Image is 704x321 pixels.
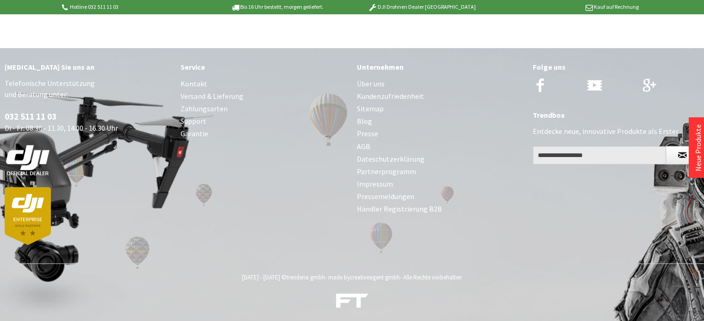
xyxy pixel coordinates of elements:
[181,90,347,103] a: Versand & Lieferung
[349,1,494,12] p: DJI Drohnen Dealer [GEOGRAPHIC_DATA]
[357,103,523,115] a: Sitemap
[357,61,523,73] div: Unternehmen
[533,126,699,137] p: Entdecke neue, innovative Produkte als Erster.
[494,1,639,12] p: Kauf auf Rechnung
[357,203,523,215] a: Händler Registrierung B2B
[181,61,347,73] div: Service
[666,146,699,164] button: Newsletter abonnieren
[336,295,368,311] a: DJI Drohnen, Trends & Gadgets Shop
[357,190,523,203] a: Pressemeldungen
[181,127,347,140] a: Garantie
[357,127,523,140] a: Presse
[5,145,51,176] img: white-dji-schweiz-logo-official_140x140.png
[181,103,347,115] a: Zahlungsarten
[336,293,368,308] img: ft-white-trans-footer.png
[533,109,699,121] div: Trendbox
[357,178,523,190] a: Impressum
[350,273,400,281] a: creativeagent gmbh
[5,61,171,73] div: [MEDICAL_DATA] Sie uns an
[533,61,699,73] div: Folge uns
[60,1,205,12] p: Hotline 032 511 11 03
[357,153,523,165] a: Dateschutzerklärung
[181,78,347,90] a: Kontakt
[357,90,523,103] a: Kundenzufriedenheit
[5,78,171,245] p: Telefonische Unterstützung und Beratung unter: Di - Fr: 08:30 - 11.30, 14.00 - 16.30 Uhr
[181,115,347,127] a: Support
[533,146,666,164] input: Ihre E-Mail Adresse
[5,187,51,245] img: dji-partner-enterprise_goldLoJgYOWPUIEBO.png
[7,273,697,281] div: [DATE] - [DATE] © - made by - Alle Rechte vorbehalten
[5,111,56,122] a: 032 511 11 03
[357,140,523,153] a: AGB
[287,273,325,281] a: trenderia gmbh
[357,78,523,90] a: Über uns
[205,1,349,12] p: Bis 16 Uhr bestellt, morgen geliefert.
[357,165,523,178] a: Partnerprogramm
[357,115,523,127] a: Blog
[693,124,703,171] a: Neue Produkte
